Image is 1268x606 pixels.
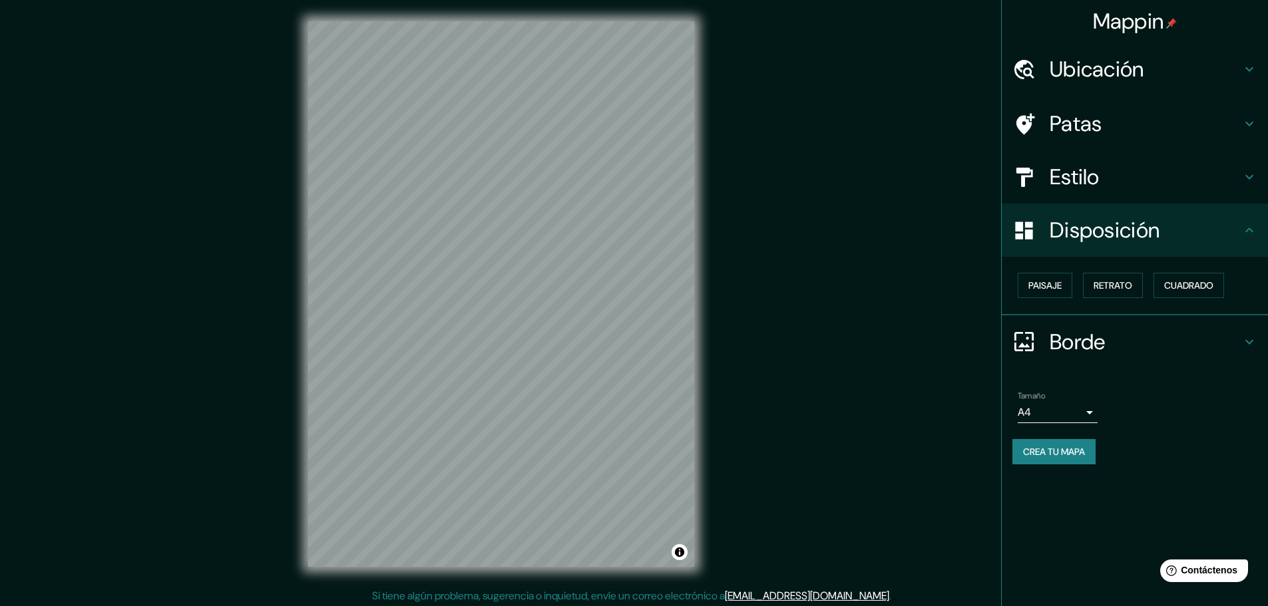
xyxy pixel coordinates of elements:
[893,588,896,603] font: .
[1002,204,1268,257] div: Disposición
[889,589,891,603] font: .
[1050,328,1106,356] font: Borde
[1166,18,1177,29] img: pin-icon.png
[1002,150,1268,204] div: Estilo
[1154,273,1224,298] button: Cuadrado
[1050,163,1100,191] font: Estilo
[1093,7,1164,35] font: Mappin
[1164,279,1213,291] font: Cuadrado
[1050,216,1160,244] font: Disposición
[725,589,889,603] a: [EMAIL_ADDRESS][DOMAIN_NAME]
[1083,273,1143,298] button: Retrato
[308,21,694,567] canvas: Mapa
[1002,315,1268,369] div: Borde
[672,544,688,560] button: Activar o desactivar atribución
[1018,273,1072,298] button: Paisaje
[1028,279,1062,291] font: Paisaje
[1002,43,1268,96] div: Ubicación
[1018,402,1098,423] div: A4
[1050,55,1144,83] font: Ubicación
[891,588,893,603] font: .
[1002,97,1268,150] div: Patas
[1012,439,1096,464] button: Crea tu mapa
[1150,554,1253,591] iframe: Lanzador de widgets de ayuda
[1023,446,1085,458] font: Crea tu mapa
[1018,405,1031,419] font: A4
[372,589,725,603] font: Si tiene algún problema, sugerencia o inquietud, envíe un correo electrónico a
[1094,279,1132,291] font: Retrato
[1050,110,1102,138] font: Patas
[1018,390,1045,401] font: Tamaño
